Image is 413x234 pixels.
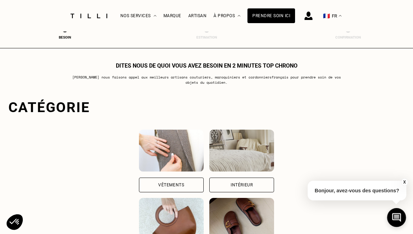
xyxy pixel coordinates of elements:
div: À propos [213,0,240,32]
p: [PERSON_NAME] nous faisons appel aux meilleurs artisans couturiers , maroquiniers et cordonniers ... [68,75,345,85]
div: Estimation [192,35,220,39]
div: Catégorie [8,99,405,116]
img: Vêtements [139,130,204,172]
img: Logo du service de couturière Tilli [68,14,110,18]
button: 🇫🇷 FR [320,0,345,32]
div: Confirmation [334,35,362,39]
img: icône connexion [304,12,313,20]
img: Menu déroulant à propos [238,15,240,17]
h1: Dites nous de quoi vous avez besoin en 2 minutes top chrono [116,62,297,69]
div: Nos services [120,0,156,32]
img: Menu déroulant [154,15,156,17]
a: Artisan [188,13,207,18]
a: Prendre soin ici [247,8,295,23]
img: menu déroulant [339,15,342,17]
span: 🇫🇷 [323,13,330,19]
a: Marque [163,13,181,18]
div: Vêtements [158,183,184,187]
img: Intérieur [209,130,274,172]
p: Bonjour, avez-vous des questions? [308,181,406,200]
button: X [401,178,408,186]
div: Intérieur [231,183,253,187]
div: Besoin [51,35,79,39]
